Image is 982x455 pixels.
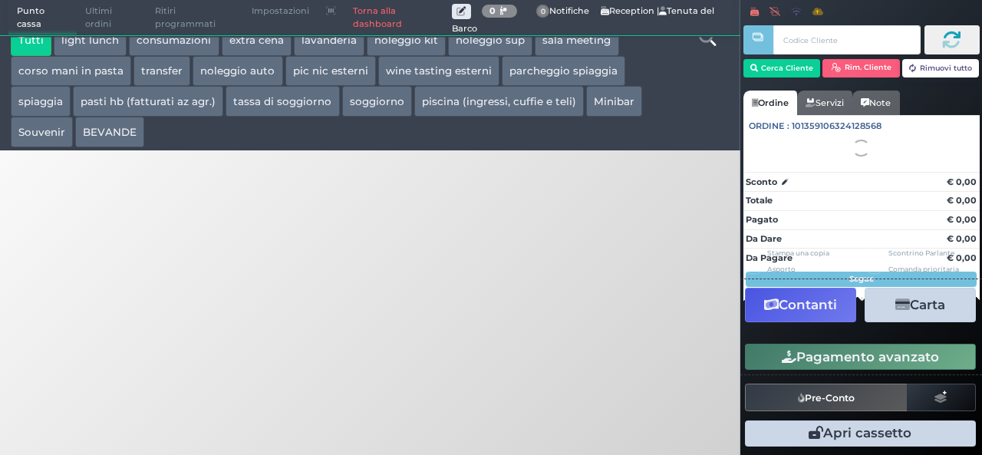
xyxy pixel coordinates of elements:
[11,86,71,117] button: spiaggia
[536,5,550,18] span: 0
[767,248,829,258] label: Stampa una copia
[133,56,190,87] button: transfer
[11,56,131,87] button: corso mani in pasta
[448,25,532,56] button: noleggio sup
[773,25,920,54] input: Codice Cliente
[852,91,899,115] a: Note
[947,214,977,225] strong: € 0,00
[745,384,908,411] button: Pre-Conto
[535,25,618,56] button: sala meeting
[285,56,376,87] button: pic nic esterni
[749,120,789,133] span: Ordine :
[792,120,881,133] span: 101359106324128568
[54,25,127,56] button: light lunch
[414,86,584,117] button: piscina (ingressi, cuffie e teli)
[226,86,339,117] button: tassa di soggiorno
[75,117,144,147] button: BEVANDE
[745,420,976,447] button: Apri cassetto
[11,117,73,147] button: Souvenir
[947,195,977,206] strong: € 0,00
[11,25,51,56] button: Tutti
[947,176,977,187] strong: € 0,00
[746,214,778,225] strong: Pagato
[746,176,777,189] strong: Sconto
[586,86,642,117] button: Minibar
[8,1,77,35] span: Punto cassa
[129,25,219,56] button: consumazioni
[822,59,900,77] button: Rim. Cliente
[367,25,446,56] button: noleggio kit
[342,86,412,117] button: soggiorno
[888,264,959,274] label: Comanda prioritaria
[743,59,821,77] button: Cerca Cliente
[489,5,496,16] b: 0
[746,195,773,206] strong: Totale
[947,233,977,244] strong: € 0,00
[745,344,976,370] button: Pagamento avanzato
[294,25,364,56] button: lavanderia
[797,91,852,115] a: Servizi
[888,248,954,258] label: Scontrino Parlante
[193,56,282,87] button: noleggio auto
[378,56,499,87] button: wine tasting esterni
[147,1,243,35] span: Ritiri programmati
[243,1,318,22] span: Impostazioni
[902,59,980,77] button: Rimuovi tutto
[865,288,976,322] button: Carta
[746,233,782,244] strong: Da Dare
[77,1,147,35] span: Ultimi ordini
[73,86,223,117] button: pasti hb (fatturati az agr.)
[344,1,451,35] a: Torna alla dashboard
[222,25,292,56] button: extra cena
[502,56,625,87] button: parcheggio spiaggia
[767,264,796,274] label: Asporto
[743,91,797,115] a: Ordine
[745,288,856,322] button: Contanti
